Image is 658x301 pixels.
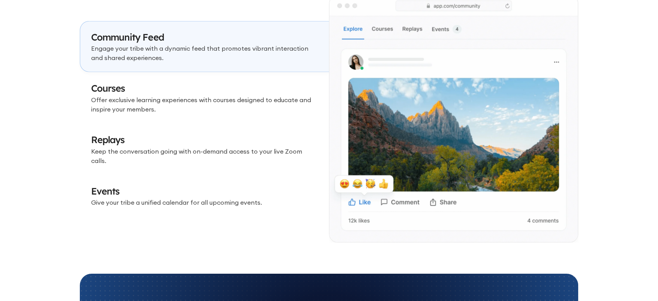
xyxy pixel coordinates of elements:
p: Offer exclusive learning experiences with courses designed to educate and inspire your members. [91,95,318,114]
p: Keep the conversation going with on-demand access to your live Zoom calls. [91,147,318,165]
h3: Replays [91,133,318,147]
h3: Community Feed [91,31,318,44]
h3: Courses [91,82,318,95]
p: Give your tribe a unified calendar for all upcoming events. [91,198,318,207]
p: Engage your tribe with a dynamic feed that promotes vibrant interaction and shared experiences. [91,44,318,62]
h3: Events [91,185,318,198]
